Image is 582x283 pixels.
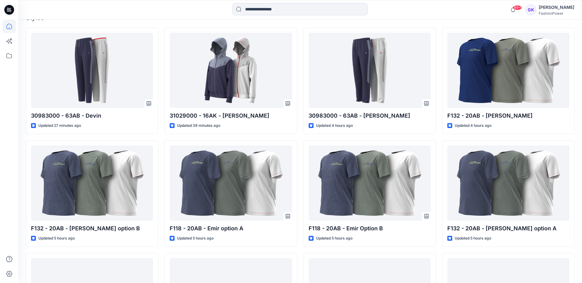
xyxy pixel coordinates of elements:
[316,235,353,242] p: Updated 5 hours ago
[309,145,431,221] a: F118 - 20AB - Emir Option B
[31,33,153,108] a: 30983000 - 63AB - Devin
[309,111,431,120] p: 30983000 - 63AB - [PERSON_NAME]
[316,123,353,129] p: Updated 4 hours ago
[447,111,569,120] p: F132 - 20AB - [PERSON_NAME]
[525,4,536,15] div: GK
[31,224,153,233] p: F132 - 20AB - [PERSON_NAME] option B
[170,33,292,108] a: 31029000 - 16AK - Derek
[38,123,81,129] p: Updated 27 minutes ago
[38,235,75,242] p: Updated 5 hours ago
[513,5,522,10] span: 99+
[170,145,292,221] a: F118 - 20AB - Emir option A
[539,11,574,16] div: FashionPower
[447,224,569,233] p: F132 - 20AB - [PERSON_NAME] option A
[539,4,574,11] div: [PERSON_NAME]
[170,224,292,233] p: F118 - 20AB - Emir option A
[455,235,491,242] p: Updated 5 hours ago
[177,235,214,242] p: Updated 5 hours ago
[455,123,491,129] p: Updated 4 hours ago
[309,33,431,108] a: 30983000 - 63AB - Devin old
[177,123,220,129] p: Updated 39 minutes ago
[31,145,153,221] a: F132 - 20AB - Edgar option B
[447,145,569,221] a: F132 - 20AB - Edgar option A
[170,111,292,120] p: 31029000 - 16AK - [PERSON_NAME]
[309,224,431,233] p: F118 - 20AB - Emir Option B
[447,33,569,108] a: F132 - 20AB - Edgar
[31,111,153,120] p: 30983000 - 63AB - Devin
